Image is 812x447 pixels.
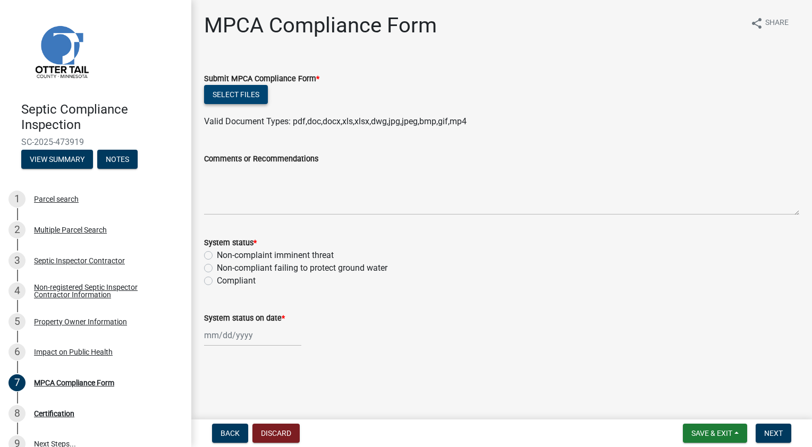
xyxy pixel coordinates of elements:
label: System status [204,239,257,247]
i: share [750,17,763,30]
button: Discard [252,424,300,443]
div: 8 [9,405,26,422]
button: View Summary [21,150,93,169]
span: Share [765,17,789,30]
button: Next [756,424,791,443]
div: Non-registered Septic Inspector Contractor Information [34,283,174,298]
div: Septic Inspector Contractor [34,257,125,264]
button: Back [212,424,248,443]
h4: Septic Compliance Inspection [21,102,183,133]
button: Save & Exit [683,424,747,443]
div: 5 [9,313,26,330]
img: Otter Tail County, Minnesota [21,11,101,91]
label: System status on date [204,315,285,322]
span: Save & Exit [691,429,732,437]
div: Certification [34,410,74,417]
input: mm/dd/yyyy [204,324,301,346]
div: Parcel search [34,195,79,203]
wm-modal-confirm: Summary [21,156,93,164]
div: 4 [9,282,26,299]
div: MPCA Compliance Form [34,379,114,386]
label: Non-complaint imminent threat [217,249,334,262]
div: 2 [9,221,26,238]
div: 1 [9,191,26,208]
span: SC-2025-473919 [21,137,170,147]
h1: MPCA Compliance Form [204,13,437,38]
button: Notes [97,150,138,169]
span: Back [221,429,240,437]
button: Select files [204,85,268,104]
span: Valid Document Types: pdf,doc,docx,xls,xlsx,dwg,jpg,jpeg,bmp,gif,mp4 [204,116,467,126]
label: Non-compliant failing to protect ground water [217,262,387,274]
label: Comments or Recommendations [204,156,318,163]
div: Multiple Parcel Search [34,226,107,234]
button: shareShare [742,13,797,33]
label: Submit MPCA Compliance Form [204,75,319,83]
div: Impact on Public Health [34,348,113,356]
div: 3 [9,252,26,269]
wm-modal-confirm: Notes [97,156,138,164]
label: Compliant [217,274,256,287]
div: Property Owner Information [34,318,127,325]
span: Next [764,429,783,437]
div: 6 [9,343,26,360]
div: 7 [9,374,26,391]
